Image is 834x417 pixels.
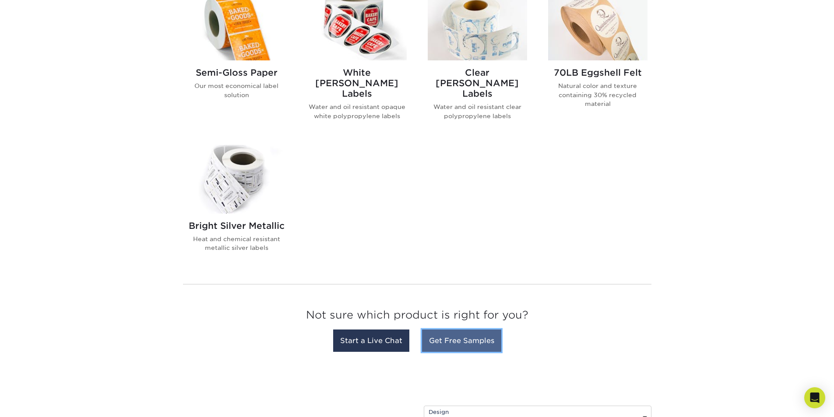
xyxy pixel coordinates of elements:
[548,67,647,78] h2: 70LB Eggshell Felt
[548,81,647,108] p: Natural color and texture containing 30% recycled material
[187,145,286,214] img: Bright Silver Metallic Roll Labels
[428,102,527,120] p: Water and oil resistant clear polypropylene labels
[333,329,409,352] a: Start a Live Chat
[428,67,527,99] h2: Clear [PERSON_NAME] Labels
[187,81,286,99] p: Our most economical label solution
[183,302,651,332] h3: Not sure which product is right for you?
[422,329,501,352] a: Get Free Samples
[307,67,407,99] h2: White [PERSON_NAME] Labels
[2,390,74,414] iframe: Google Customer Reviews
[187,235,286,252] p: Heat and chemical resistant metallic silver labels
[187,145,286,266] a: Bright Silver Metallic Roll Labels Bright Silver Metallic Heat and chemical resistant metallic si...
[307,102,407,120] p: Water and oil resistant opaque white polypropylene labels
[187,221,286,231] h2: Bright Silver Metallic
[804,387,825,408] div: Open Intercom Messenger
[187,67,286,78] h2: Semi-Gloss Paper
